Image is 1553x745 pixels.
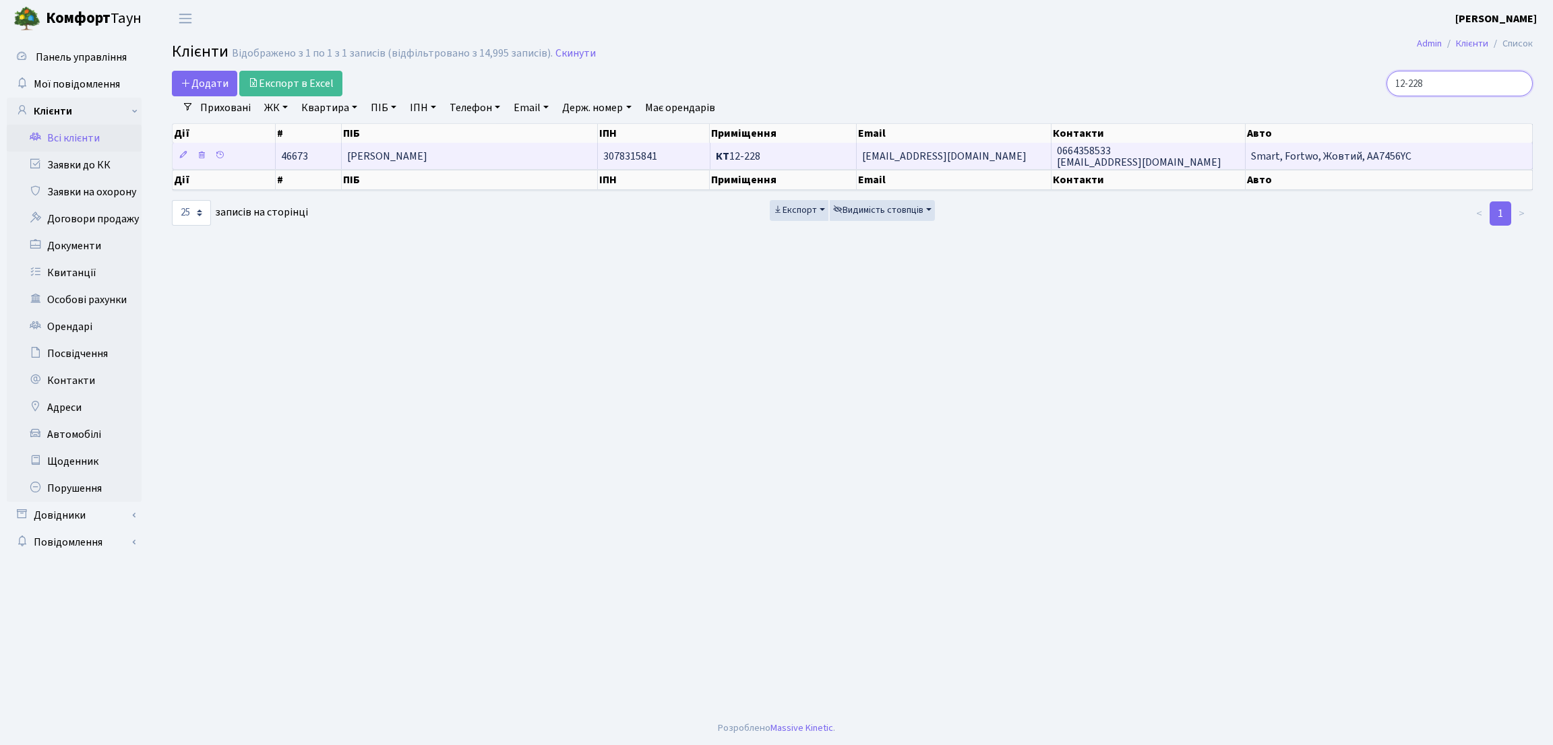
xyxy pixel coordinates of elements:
[232,47,553,60] div: Відображено з 1 по 1 з 1 записів (відфільтровано з 14,995 записів).
[830,200,935,221] button: Видимість стовпців
[7,529,142,556] a: Повідомлення
[1490,201,1511,226] a: 1
[1488,36,1533,51] li: Список
[169,7,202,30] button: Переключити навігацію
[7,205,142,232] a: Договори продажу
[598,124,710,143] th: ІПН
[239,71,342,96] a: Експорт в Excel
[7,179,142,205] a: Заявки на охорону
[347,149,427,164] span: [PERSON_NAME]
[1052,124,1246,143] th: Контакти
[172,40,229,63] span: Клієнти
[195,96,256,119] a: Приховані
[276,170,342,190] th: #
[1456,36,1488,51] a: Клієнти
[46,7,111,29] b: Комфорт
[7,475,142,502] a: Порушення
[1455,11,1537,27] a: [PERSON_NAME]
[598,170,710,190] th: ІПН
[173,124,276,143] th: Дії
[13,5,40,32] img: logo.png
[1417,36,1442,51] a: Admin
[36,50,127,65] span: Панель управління
[7,98,142,125] a: Клієнти
[365,96,402,119] a: ПІБ
[7,259,142,286] a: Квитанції
[1246,124,1533,143] th: Авто
[342,170,599,190] th: ПІБ
[770,721,833,735] a: Massive Kinetic
[7,448,142,475] a: Щоденник
[718,721,835,736] div: Розроблено .
[716,149,760,164] span: 12-228
[276,124,342,143] th: #
[7,286,142,313] a: Особові рахунки
[857,124,1051,143] th: Email
[46,7,142,30] span: Таун
[640,96,721,119] a: Має орендарів
[7,152,142,179] a: Заявки до КК
[444,96,506,119] a: Телефон
[508,96,554,119] a: Email
[7,421,142,448] a: Автомобілі
[404,96,441,119] a: ІПН
[1057,143,1221,170] span: 0664358533 [EMAIL_ADDRESS][DOMAIN_NAME]
[1455,11,1537,26] b: [PERSON_NAME]
[7,340,142,367] a: Посвідчення
[1251,149,1411,164] span: Smart, Fortwo, Жовтий, AA7456YC
[34,77,120,92] span: Мої повідомлення
[259,96,293,119] a: ЖК
[7,71,142,98] a: Мої повідомлення
[710,124,857,143] th: Приміщення
[557,96,636,119] a: Держ. номер
[7,394,142,421] a: Адреси
[173,170,276,190] th: Дії
[770,200,828,221] button: Експорт
[181,76,229,91] span: Додати
[342,124,599,143] th: ПІБ
[7,313,142,340] a: Орендарі
[857,170,1051,190] th: Email
[862,149,1027,164] span: [EMAIL_ADDRESS][DOMAIN_NAME]
[603,149,657,164] span: 3078315841
[1246,170,1533,190] th: Авто
[716,149,729,164] b: КТ
[296,96,363,119] a: Квартира
[281,149,308,164] span: 46673
[172,71,237,96] a: Додати
[7,125,142,152] a: Всі клієнти
[7,44,142,71] a: Панель управління
[172,200,211,226] select: записів на сторінці
[7,232,142,259] a: Документи
[7,502,142,529] a: Довідники
[710,170,857,190] th: Приміщення
[555,47,596,60] a: Скинути
[773,203,817,217] span: Експорт
[1387,71,1533,96] input: Пошук...
[1397,30,1553,58] nav: breadcrumb
[833,203,923,217] span: Видимість стовпців
[1052,170,1246,190] th: Контакти
[172,200,308,226] label: записів на сторінці
[7,367,142,394] a: Контакти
